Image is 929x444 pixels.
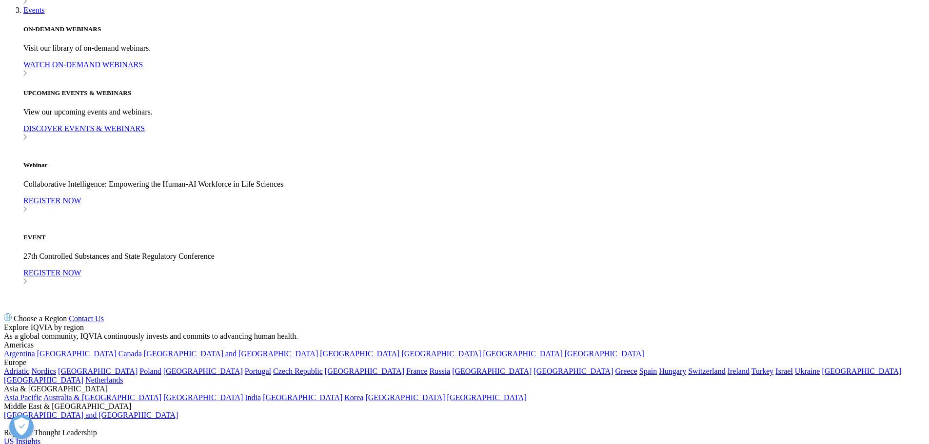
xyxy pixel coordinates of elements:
[23,6,45,14] a: Events
[320,349,399,358] a: [GEOGRAPHIC_DATA]
[23,25,925,33] h5: ON-DEMAND WEBINARS
[365,393,445,402] a: [GEOGRAPHIC_DATA]
[822,367,901,375] a: [GEOGRAPHIC_DATA]
[688,367,725,375] a: Switzerland
[344,393,363,402] a: Korea
[4,323,925,332] div: Explore IQVIA by region
[401,349,481,358] a: [GEOGRAPHIC_DATA]
[751,367,774,375] a: Turkey
[245,367,271,375] a: Portugal
[23,161,925,169] h5: Webinar
[4,411,178,419] a: [GEOGRAPHIC_DATA] and [GEOGRAPHIC_DATA]
[406,367,428,375] a: France
[4,358,925,367] div: Europe
[4,428,925,437] div: Regional Thought Leadership
[795,367,820,375] a: Ukraine
[23,60,925,78] a: WATCH ON-DEMAND WEBINARS
[139,367,161,375] a: Poland
[23,233,925,241] h5: EVENT
[4,367,29,375] a: Adriatic
[615,367,637,375] a: Greece
[4,341,925,349] div: Americas
[23,89,925,97] h5: UPCOMING EVENTS & WEBINARS
[245,393,261,402] a: India
[14,314,67,323] span: Choose a Region
[483,349,563,358] a: [GEOGRAPHIC_DATA]
[4,385,925,393] div: Asia & [GEOGRAPHIC_DATA]
[58,367,138,375] a: [GEOGRAPHIC_DATA]
[534,367,613,375] a: [GEOGRAPHIC_DATA]
[273,367,323,375] a: Czech Republic
[4,332,925,341] div: As a global community, IQVIA continuously invests and commits to advancing human health.
[119,349,142,358] a: Canada
[9,415,34,439] button: Open Preferences
[23,269,925,286] a: REGISTER NOW
[69,314,104,323] a: Contact Us
[144,349,318,358] a: [GEOGRAPHIC_DATA] and [GEOGRAPHIC_DATA]
[85,376,123,384] a: Netherlands
[775,367,793,375] a: Israel
[23,44,925,53] p: Visit our library of on-demand webinars.
[23,108,925,116] p: View our upcoming events and webinars.
[430,367,451,375] a: Russia
[565,349,644,358] a: [GEOGRAPHIC_DATA]
[263,393,342,402] a: [GEOGRAPHIC_DATA]
[659,367,686,375] a: Hungary
[4,402,925,411] div: Middle East & [GEOGRAPHIC_DATA]
[163,393,243,402] a: [GEOGRAPHIC_DATA]
[447,393,527,402] a: [GEOGRAPHIC_DATA]
[4,349,35,358] a: Argentina
[728,367,750,375] a: Ireland
[4,393,42,402] a: Asia Pacific
[639,367,657,375] a: Spain
[31,367,56,375] a: Nordics
[163,367,243,375] a: [GEOGRAPHIC_DATA]
[43,393,161,402] a: Australia & [GEOGRAPHIC_DATA]
[23,180,925,189] p: Collaborative Intelligence: Empowering the Human-AI Workforce in Life Sciences
[325,367,404,375] a: [GEOGRAPHIC_DATA]
[23,196,925,214] a: REGISTER NOW
[4,376,83,384] a: [GEOGRAPHIC_DATA]
[452,367,532,375] a: [GEOGRAPHIC_DATA]
[23,124,925,142] a: DISCOVER EVENTS & WEBINARS
[23,252,925,261] p: 27th Controlled Substances and State Regulatory Conference
[37,349,117,358] a: [GEOGRAPHIC_DATA]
